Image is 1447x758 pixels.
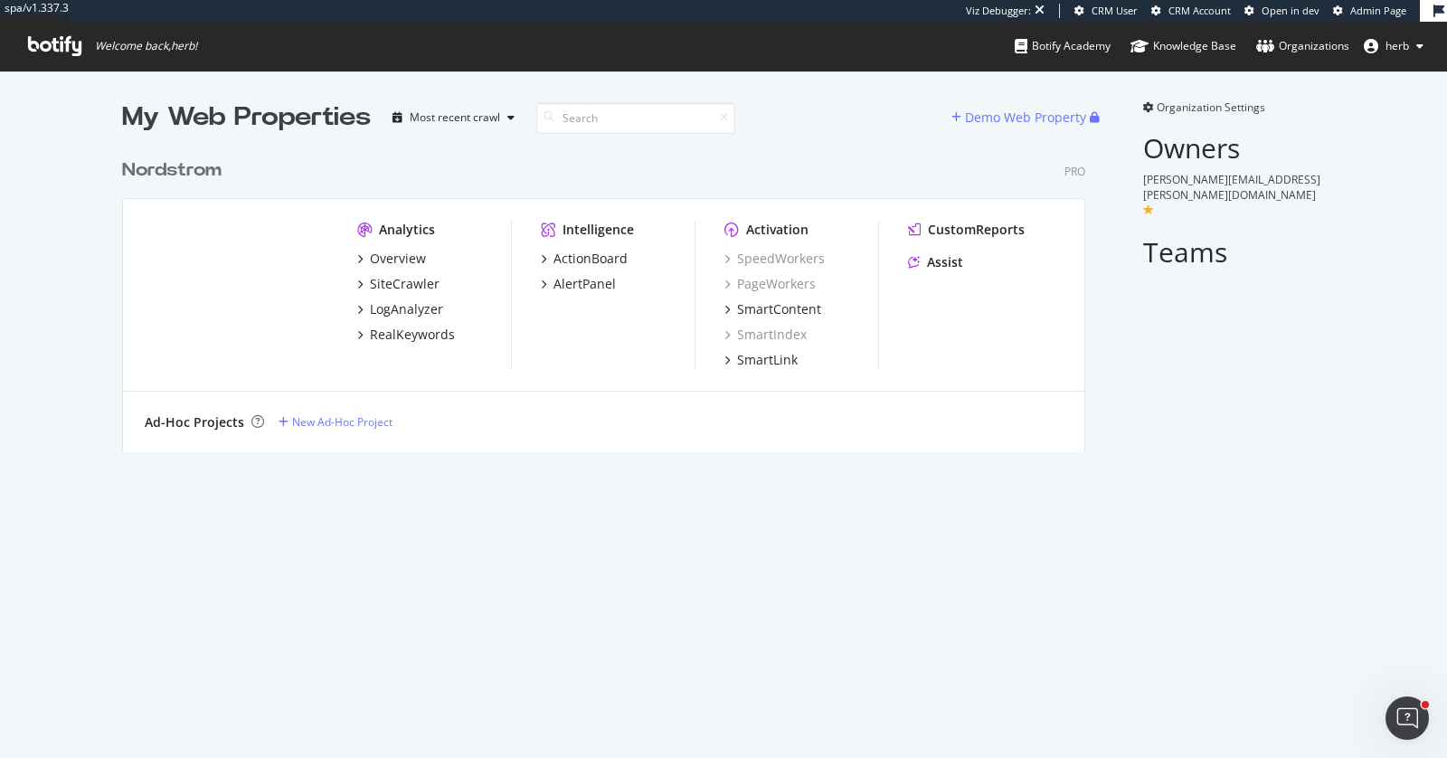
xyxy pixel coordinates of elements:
img: Nordstrom.com [145,221,328,367]
div: Ad-Hoc Projects [145,413,244,431]
a: CRM Account [1151,4,1231,18]
div: CustomReports [928,221,1025,239]
input: Search [536,102,735,134]
div: Intelligence [563,221,634,239]
a: RealKeywords [357,326,455,344]
div: LogAnalyzer [370,300,443,318]
div: Viz Debugger: [966,4,1031,18]
span: [PERSON_NAME][EMAIL_ADDRESS][PERSON_NAME][DOMAIN_NAME] [1143,172,1320,203]
div: Knowledge Base [1130,37,1236,55]
a: Open in dev [1244,4,1319,18]
a: Overview [357,250,426,268]
span: herb [1386,38,1409,53]
div: Overview [370,250,426,268]
a: AlertPanel [541,275,616,293]
div: New Ad-Hoc Project [292,414,392,430]
span: Welcome back, herb ! [95,39,197,53]
a: Nordstrom [122,157,229,184]
div: Pro [1064,164,1085,179]
a: ActionBoard [541,250,628,268]
div: SmartLink [737,351,798,369]
div: Demo Web Property [965,109,1086,127]
a: SmartLink [724,351,798,369]
a: PageWorkers [724,275,816,293]
button: herb [1349,32,1438,61]
a: SpeedWorkers [724,250,825,268]
div: ActionBoard [553,250,628,268]
span: Open in dev [1262,4,1319,17]
iframe: Intercom live chat [1386,696,1429,740]
span: CRM Account [1168,4,1231,17]
a: New Ad-Hoc Project [279,414,392,430]
div: Botify Academy [1015,37,1111,55]
a: Botify Academy [1015,22,1111,71]
a: LogAnalyzer [357,300,443,318]
div: RealKeywords [370,326,455,344]
a: Demo Web Property [951,109,1090,125]
h2: Owners [1143,133,1325,163]
button: Most recent crawl [385,103,522,132]
div: Assist [927,253,963,271]
div: grid [122,136,1100,452]
button: Demo Web Property [951,103,1090,132]
a: Assist [908,253,963,271]
a: SmartContent [724,300,821,318]
a: SiteCrawler [357,275,440,293]
a: Knowledge Base [1130,22,1236,71]
div: My Web Properties [122,99,371,136]
a: Admin Page [1333,4,1406,18]
div: Activation [746,221,809,239]
a: Organizations [1256,22,1349,71]
span: Admin Page [1350,4,1406,17]
div: SiteCrawler [370,275,440,293]
div: Most recent crawl [410,112,500,123]
a: CustomReports [908,221,1025,239]
span: CRM User [1092,4,1138,17]
div: Analytics [379,221,435,239]
a: CRM User [1074,4,1138,18]
span: Organization Settings [1157,99,1265,115]
div: Nordstrom [122,157,222,184]
div: AlertPanel [553,275,616,293]
h2: Teams [1143,237,1325,267]
div: Organizations [1256,37,1349,55]
a: SmartIndex [724,326,807,344]
div: SmartContent [737,300,821,318]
